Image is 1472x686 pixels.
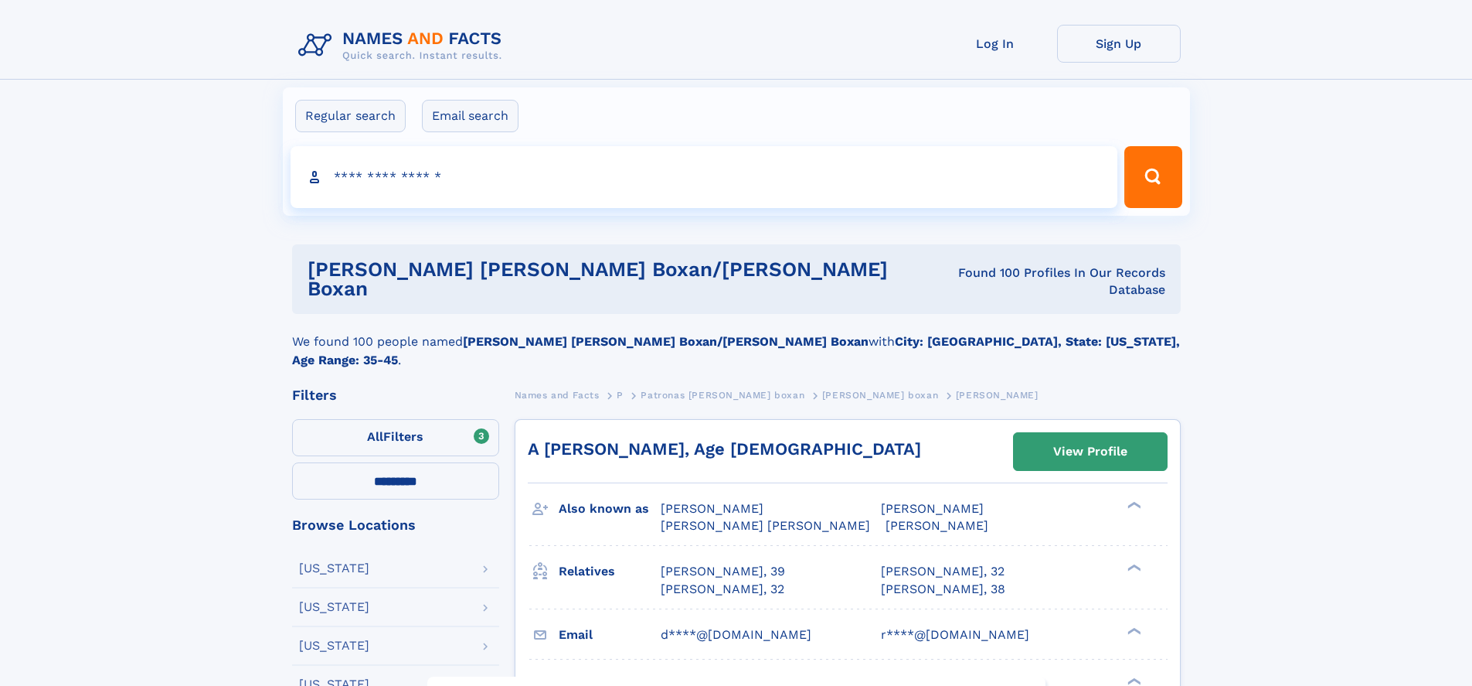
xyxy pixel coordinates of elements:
[292,388,499,402] div: Filters
[1057,25,1181,63] a: Sign Up
[292,334,1180,367] b: City: [GEOGRAPHIC_DATA], State: [US_STATE], Age Range: 35-45
[292,25,515,67] img: Logo Names and Facts
[463,334,869,349] b: [PERSON_NAME] [PERSON_NAME] Boxan/[PERSON_NAME] Boxan
[292,314,1181,370] div: We found 100 people named with .
[641,385,804,404] a: Patronas [PERSON_NAME] boxan
[881,563,1005,580] a: [PERSON_NAME], 32
[308,260,914,299] h1: [PERSON_NAME] [PERSON_NAME] boxan/[PERSON_NAME] boxan
[299,640,369,652] div: [US_STATE]
[661,518,870,533] span: [PERSON_NAME] [PERSON_NAME]
[367,429,383,444] span: All
[559,558,661,585] h3: Relatives
[422,100,518,132] label: Email search
[1053,434,1127,469] div: View Profile
[292,419,499,456] label: Filters
[559,622,661,648] h3: Email
[641,390,804,401] span: Patronas [PERSON_NAME] boxan
[956,390,1039,401] span: [PERSON_NAME]
[528,439,921,459] a: A [PERSON_NAME], Age [DEMOGRAPHIC_DATA]
[299,601,369,613] div: [US_STATE]
[661,501,763,516] span: [PERSON_NAME]
[886,518,988,533] span: [PERSON_NAME]
[661,581,784,598] a: [PERSON_NAME], 32
[881,581,1005,598] a: [PERSON_NAME], 38
[933,25,1057,63] a: Log In
[617,385,624,404] a: P
[295,100,406,132] label: Regular search
[1124,563,1142,573] div: ❯
[1124,676,1142,686] div: ❯
[292,518,499,532] div: Browse Locations
[617,390,624,401] span: P
[822,390,938,401] span: [PERSON_NAME] boxan
[914,265,1165,299] div: Found 100 Profiles In Our Records Database
[1124,500,1142,510] div: ❯
[1124,146,1181,208] button: Search Button
[559,496,661,522] h3: Also known as
[881,501,984,516] span: [PERSON_NAME]
[1124,626,1142,636] div: ❯
[822,385,938,404] a: [PERSON_NAME] boxan
[515,385,600,404] a: Names and Facts
[299,562,369,575] div: [US_STATE]
[291,146,1118,208] input: search input
[661,563,785,580] a: [PERSON_NAME], 39
[1014,433,1167,470] a: View Profile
